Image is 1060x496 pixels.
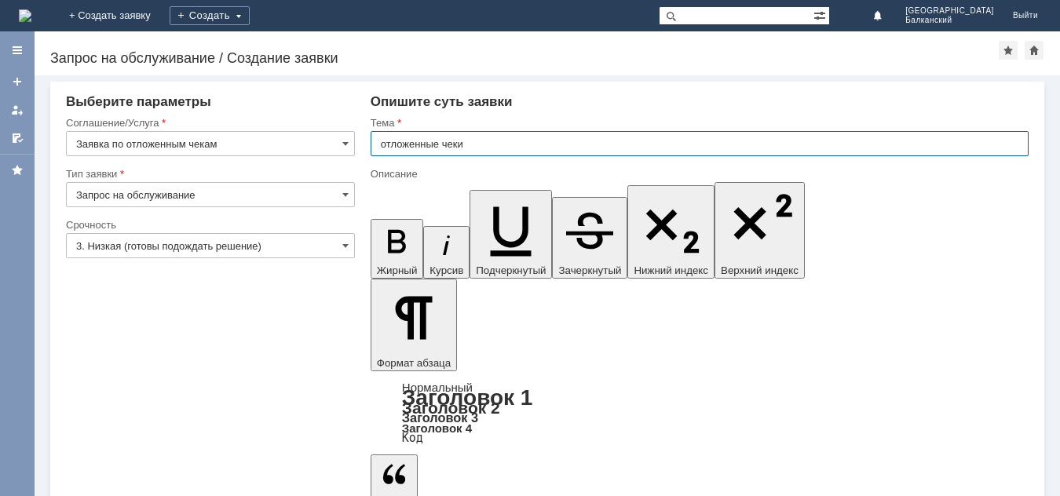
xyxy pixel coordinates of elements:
span: Формат абзаца [377,357,451,369]
a: Заголовок 3 [402,410,478,425]
a: Создать заявку [5,69,30,94]
button: Курсив [423,226,470,279]
span: Подчеркнутый [476,264,546,276]
a: Перейти на домашнюю страницу [19,9,31,22]
div: Соглашение/Услуга [66,118,352,128]
span: Курсив [429,264,463,276]
img: logo [19,9,31,22]
a: Нормальный [402,381,473,394]
button: Подчеркнутый [470,190,552,279]
button: Жирный [371,219,424,279]
a: Заголовок 1 [402,385,533,410]
button: Нижний индекс [627,185,715,279]
a: Код [402,431,423,445]
span: Жирный [377,264,418,276]
a: Заголовок 4 [402,421,472,435]
span: Верхний индекс [721,264,799,276]
div: Запрос на обслуживание / Создание заявки [50,50,999,66]
button: Зачеркнутый [552,197,627,279]
a: Мои заявки [5,97,30,122]
div: Добавить в избранное [999,41,1018,60]
a: Мои согласования [5,126,30,151]
div: Сделать домашней страницей [1025,41,1044,60]
span: Опишите суть заявки [371,94,513,109]
div: Срочность [66,220,352,230]
span: [GEOGRAPHIC_DATA] [905,6,994,16]
div: Тема [371,118,1025,128]
span: Расширенный поиск [813,7,829,22]
a: Заголовок 2 [402,399,500,417]
div: Создать [170,6,250,25]
div: Тип заявки [66,169,352,179]
button: Верхний индекс [715,182,805,279]
span: Нижний индекс [634,264,708,276]
span: Зачеркнутый [558,264,621,276]
button: Формат абзаца [371,279,457,371]
div: Формат абзаца [371,382,1029,443]
span: Выберите параметры [66,94,211,109]
span: Балканский [905,16,994,25]
div: Описание [371,169,1025,179]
